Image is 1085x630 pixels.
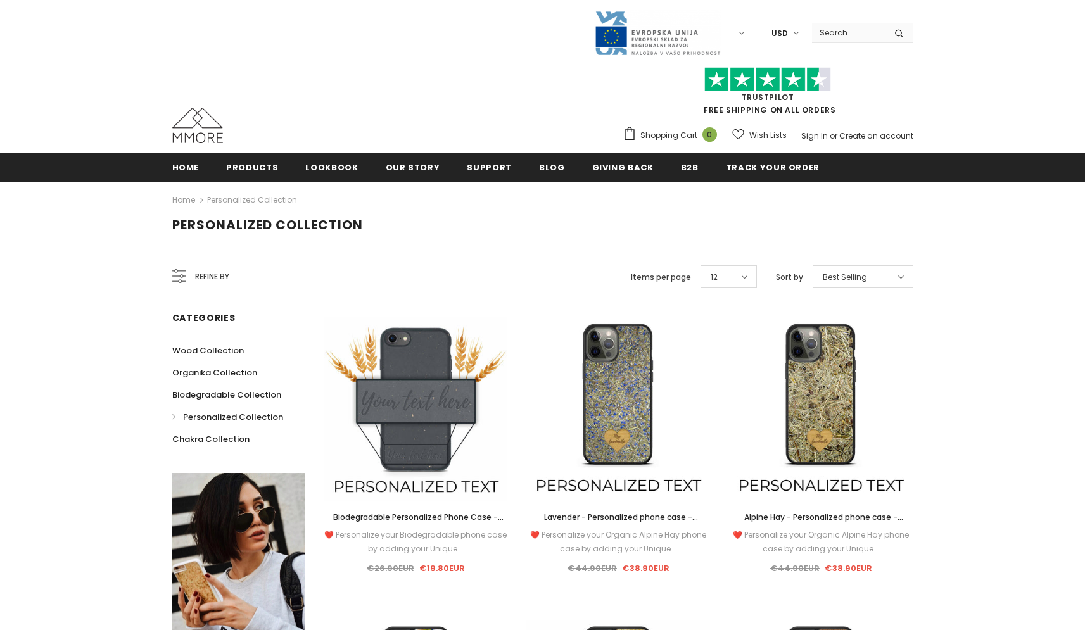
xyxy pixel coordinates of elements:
span: USD [771,27,788,40]
div: ❤️ Personalize your Biodegradable phone case by adding your Unique... [324,528,508,556]
span: Personalized Collection [172,216,363,234]
a: Personalized Collection [207,194,297,205]
span: Alpine Hay - Personalized phone case - Personalized gift [744,512,903,536]
a: Organika Collection [172,362,257,384]
a: Wood Collection [172,339,244,362]
a: Alpine Hay - Personalized phone case - Personalized gift [729,510,913,524]
span: 0 [702,127,717,142]
a: Home [172,192,195,208]
span: Wish Lists [749,129,787,142]
img: MMORE Cases [172,108,223,143]
div: ❤️ Personalize your Organic Alpine Hay phone case by adding your Unique... [729,528,913,556]
span: Blog [539,161,565,173]
a: Home [172,153,200,181]
span: €19.80EUR [419,562,465,574]
a: Our Story [386,153,440,181]
a: B2B [681,153,699,181]
span: Products [226,161,278,173]
label: Sort by [776,271,803,284]
a: Blog [539,153,565,181]
input: Search Site [812,23,885,42]
label: Items per page [631,271,691,284]
span: Lavender - Personalized phone case - Personalized gift [544,512,698,536]
a: Products [226,153,278,181]
a: Trustpilot [742,92,794,103]
img: Javni Razpis [594,10,721,56]
span: Wood Collection [172,344,244,356]
span: or [830,130,837,141]
a: Sign In [801,130,828,141]
span: FREE SHIPPING ON ALL ORDERS [623,73,913,115]
a: Shopping Cart 0 [623,126,723,145]
span: Organika Collection [172,367,257,379]
a: Chakra Collection [172,428,250,450]
a: Giving back [592,153,654,181]
img: Trust Pilot Stars [704,67,831,92]
span: Refine by [195,270,229,284]
span: Our Story [386,161,440,173]
span: Home [172,161,200,173]
span: Personalized Collection [183,411,283,423]
span: €44.90EUR [770,562,820,574]
span: Chakra Collection [172,433,250,445]
span: €44.90EUR [568,562,617,574]
span: €26.90EUR [367,562,414,574]
a: Javni Razpis [594,27,721,38]
span: €38.90EUR [622,562,669,574]
a: support [467,153,512,181]
a: Track your order [726,153,820,181]
a: Lookbook [305,153,358,181]
span: 12 [711,271,718,284]
span: Shopping Cart [640,129,697,142]
a: Wish Lists [732,124,787,146]
a: Lavender - Personalized phone case - Personalized gift [526,510,710,524]
a: Create an account [839,130,913,141]
span: Giving back [592,161,654,173]
span: Lookbook [305,161,358,173]
span: Best Selling [823,271,867,284]
a: Biodegradable Collection [172,384,281,406]
a: Biodegradable Personalized Phone Case - Black [324,510,508,524]
span: B2B [681,161,699,173]
span: Categories [172,312,236,324]
a: Personalized Collection [172,406,283,428]
span: Biodegradable Collection [172,389,281,401]
div: ❤️ Personalize your Organic Alpine Hay phone case by adding your Unique... [526,528,710,556]
span: support [467,161,512,173]
span: Biodegradable Personalized Phone Case - Black [333,512,504,536]
span: Track your order [726,161,820,173]
span: €38.90EUR [825,562,872,574]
